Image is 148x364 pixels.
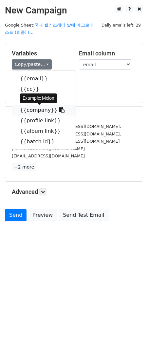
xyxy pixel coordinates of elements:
a: {{album link}} [12,126,76,136]
h5: Variables [12,50,69,57]
small: [EMAIL_ADDRESS][DOMAIN_NAME] [12,153,85,158]
iframe: Chat Widget [115,333,148,364]
a: +2 more [12,163,36,171]
a: {{company}} [12,105,76,115]
h2: New Campaign [5,5,143,16]
a: {{name}} [12,94,76,105]
a: Preview [28,209,57,221]
small: Google Sheet: [5,23,95,35]
a: {{batch id}} [12,136,76,147]
a: 국내 릴리즈레터 발매 메크로 리스트 (최종) (... [5,23,95,35]
a: Send [5,209,27,221]
h5: Advanced [12,188,136,195]
div: Example: Melon [20,93,57,103]
a: {{cc}} [12,84,76,94]
h5: Email column [79,50,136,57]
a: {{profile link}} [12,115,76,126]
small: [DOMAIN_NAME][EMAIL_ADDRESS][DOMAIN_NAME], [DOMAIN_NAME][EMAIL_ADDRESS][DOMAIN_NAME], [DOMAIN_NAM... [12,124,121,144]
small: [EMAIL_ADDRESS][DOMAIN_NAME] [12,146,85,151]
span: Daily emails left: 29 [99,22,143,29]
a: Send Test Email [59,209,108,221]
a: Copy/paste... [12,59,52,70]
a: {{email}} [12,73,76,84]
a: Daily emails left: 29 [99,23,143,28]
